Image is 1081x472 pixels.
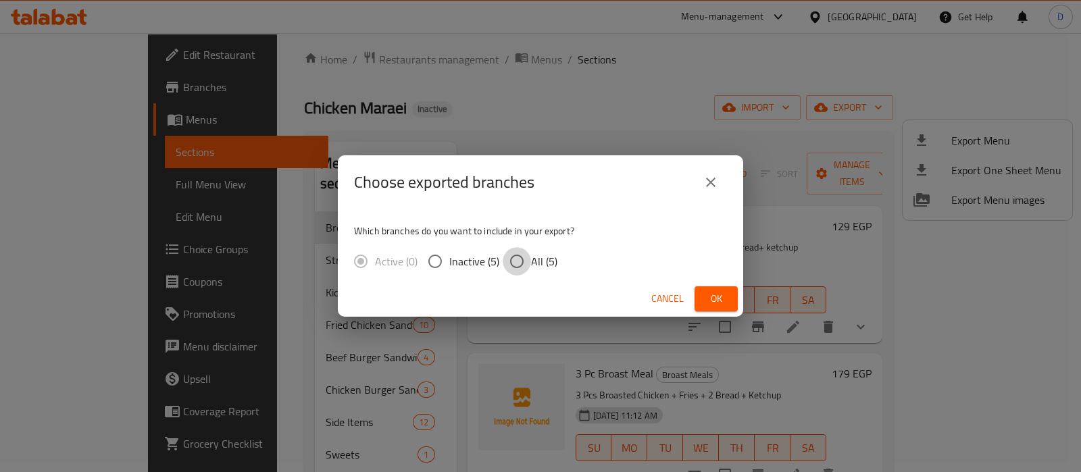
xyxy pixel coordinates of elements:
button: Cancel [646,286,689,311]
span: Ok [705,290,727,307]
h2: Choose exported branches [354,172,534,193]
button: Ok [695,286,738,311]
span: Cancel [651,290,684,307]
span: Inactive (5) [449,253,499,269]
span: All (5) [531,253,557,269]
button: close [695,166,727,199]
span: Active (0) [375,253,418,269]
p: Which branches do you want to include in your export? [354,224,727,238]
